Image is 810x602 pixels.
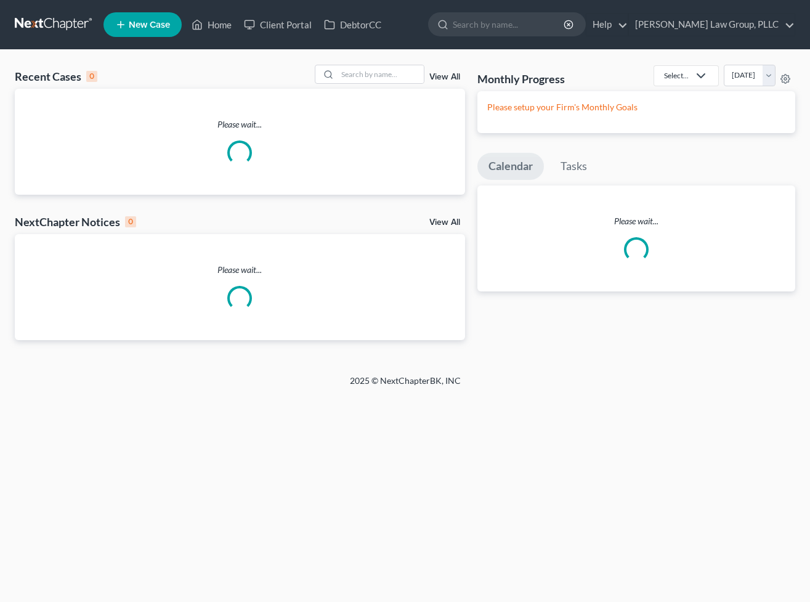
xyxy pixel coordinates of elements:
[629,14,795,36] a: [PERSON_NAME] Law Group, PLLC
[15,69,97,84] div: Recent Cases
[129,20,170,30] span: New Case
[185,14,238,36] a: Home
[15,214,136,229] div: NextChapter Notices
[477,215,795,227] p: Please wait...
[429,218,460,227] a: View All
[54,375,756,397] div: 2025 © NextChapterBK, INC
[477,153,544,180] a: Calendar
[549,153,598,180] a: Tasks
[238,14,318,36] a: Client Portal
[429,73,460,81] a: View All
[586,14,628,36] a: Help
[338,65,424,83] input: Search by name...
[453,13,565,36] input: Search by name...
[15,264,465,276] p: Please wait...
[664,70,689,81] div: Select...
[487,101,785,113] p: Please setup your Firm's Monthly Goals
[86,71,97,82] div: 0
[318,14,387,36] a: DebtorCC
[125,216,136,227] div: 0
[477,71,565,86] h3: Monthly Progress
[15,118,465,131] p: Please wait...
